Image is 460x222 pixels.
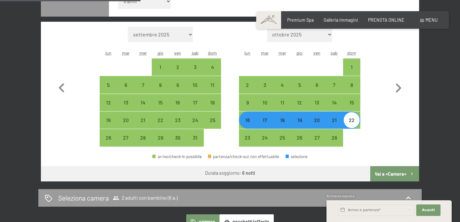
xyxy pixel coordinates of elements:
div: Thu Feb 12 2026 [291,94,308,111]
div: 7 [135,82,151,98]
abbr: domenica [347,50,356,56]
abbr: martedì [122,50,130,56]
div: 15 [152,100,168,116]
div: Mon Jan 05 2026 [100,76,117,93]
div: arrivo/check-in possibile [239,129,256,146]
abbr: giovedì [157,50,164,56]
div: arrivo/check-in possibile [100,76,117,93]
div: arrivo/check-in possibile [117,111,134,129]
div: 29 [152,135,168,151]
div: Mon Jan 19 2026 [100,111,117,129]
div: arrivo/check-in possibile [152,129,169,146]
div: arrivo/check-in possibile [256,94,273,111]
div: Sat Feb 14 2026 [326,94,343,111]
div: Wed Feb 11 2026 [273,94,291,111]
div: Thu Jan 01 2026 [152,58,169,76]
div: Fri Jan 23 2026 [169,111,186,129]
div: 27 [118,135,134,151]
div: Fri Feb 13 2026 [308,94,326,111]
div: 3 [257,82,273,98]
div: arrivo/check-in possibile [204,76,221,93]
div: arrivo/check-in possibile [239,94,256,111]
div: Thu Feb 19 2026 [291,111,308,129]
div: arrivo/check-in possibile [343,58,360,76]
div: arrivo/check-in possibile [134,94,152,111]
div: 16 [170,100,186,116]
div: arrivo/check-in possibile [117,129,134,146]
div: Fri Jan 16 2026 [169,94,186,111]
div: Sat Jan 24 2026 [187,111,204,129]
span: Menu [425,17,438,23]
div: 1 [344,65,360,80]
div: Sun Jan 04 2026 [204,58,221,76]
div: Sat Feb 28 2026 [326,129,343,146]
div: 14 [135,100,151,116]
div: Wed Jan 14 2026 [134,94,152,111]
abbr: lunedì [105,50,111,56]
div: 6 [309,82,325,98]
div: 30 [170,135,186,151]
div: Thu Jan 22 2026 [152,111,169,129]
div: 12 [292,100,308,116]
div: 5 [100,82,116,98]
abbr: sabato [331,50,338,56]
div: selezione [286,155,308,159]
button: Mese successivo [389,27,408,147]
span: 2 adulti con bambino (6 a.) [113,195,178,201]
div: arrivo/check-in possibile [169,129,186,146]
div: arrivo/check-in possibile [326,111,343,129]
abbr: mercoledì [139,50,147,56]
div: arrivo/check-in possibile [291,76,308,93]
div: 2 [240,82,256,98]
abbr: venerdì [174,50,181,56]
div: arrivo/check-in possibile [100,94,117,111]
div: 24 [187,118,203,134]
div: arrivo/check-in possibile [273,111,291,129]
div: arrivo/check-in possibile [256,129,273,146]
div: Thu Feb 05 2026 [291,76,308,93]
div: Mon Feb 23 2026 [239,129,256,146]
abbr: mercoledì [279,50,286,56]
div: arrivo/check-in possibile [117,94,134,111]
div: Sat Jan 10 2026 [187,76,204,93]
div: arrivo/check-in possibile [291,129,308,146]
div: arrivo/check-in possibile [152,58,169,76]
div: arrivo/check-in possibile [169,111,186,129]
div: 13 [118,100,134,116]
div: Thu Jan 15 2026 [152,94,169,111]
div: arrivo/check-in possibile [308,76,326,93]
div: arrivo/check-in possibile [152,111,169,129]
div: partenza/check-out non effettuabile [208,155,280,159]
div: Sat Jan 31 2026 [187,129,204,146]
div: arrivo/check-in possibile [308,111,326,129]
div: 19 [292,118,308,134]
div: arrivo/check-in possibile [204,94,221,111]
div: 17 [257,118,273,134]
div: arrivo/check-in possibile [326,129,343,146]
div: 12 [100,100,116,116]
abbr: martedì [261,50,269,56]
div: Fri Jan 09 2026 [169,76,186,93]
div: arrivo/check-in possibile [291,94,308,111]
div: arrivo/check-in possibile [169,76,186,93]
div: Sun Jan 25 2026 [204,111,221,129]
button: Vai a «Camera» [370,166,419,181]
a: Premium Spa [287,17,314,23]
div: 28 [135,135,151,151]
span: Richiesta express [326,194,355,198]
div: 11 [204,82,220,98]
div: Sun Feb 08 2026 [343,76,360,93]
div: arrivo/check-in possibile [134,76,152,93]
div: arrivo/check-in possibile [187,58,204,76]
div: 23 [170,118,186,134]
div: arrivo/check-in possibile [152,94,169,111]
div: arrivo/check-in possibile [343,111,360,129]
div: Fri Jan 30 2026 [169,129,186,146]
div: 22 [344,118,360,134]
div: arrivo/check-in possibile [256,111,273,129]
b: 6 notti [242,170,255,176]
div: 23 [240,135,256,151]
div: Tue Jan 06 2026 [117,76,134,93]
div: Mon Jan 26 2026 [100,129,117,146]
abbr: domenica [208,50,217,56]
